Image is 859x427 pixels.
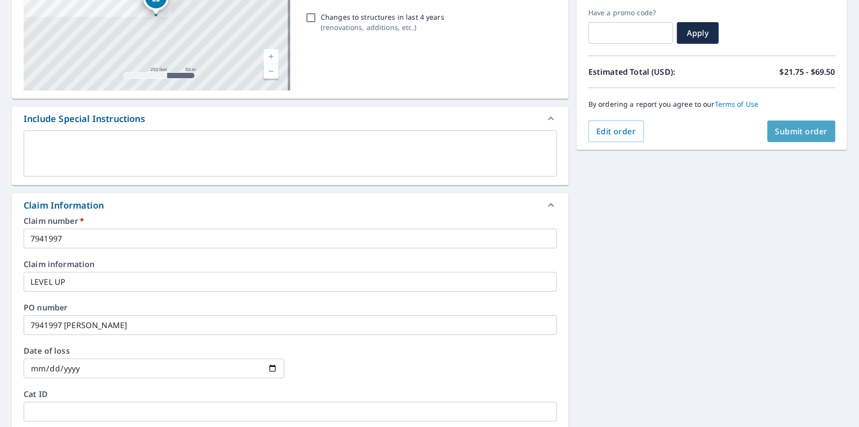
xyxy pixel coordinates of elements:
span: Edit order [596,126,636,137]
div: Include Special Instructions [12,107,569,130]
label: Claim information [24,260,557,268]
label: Claim number [24,217,557,225]
div: Claim Information [24,199,104,212]
p: Changes to structures in last 4 years [321,12,444,22]
div: Claim Information [12,193,569,217]
span: Apply [685,28,711,38]
p: ( renovations, additions, etc. ) [321,22,444,32]
p: $21.75 - $69.50 [780,66,835,78]
label: PO number [24,304,557,311]
p: By ordering a report you agree to our [588,100,835,109]
a: Terms of Use [715,99,759,109]
button: Apply [677,22,719,44]
label: Have a promo code? [588,8,673,17]
a: Current Level 17, Zoom In [264,49,278,64]
div: Include Special Instructions [24,112,145,125]
p: Estimated Total (USD): [588,66,712,78]
label: Date of loss [24,347,284,355]
button: Submit order [767,121,836,142]
a: Current Level 17, Zoom Out [264,64,278,79]
button: Edit order [588,121,644,142]
span: Submit order [775,126,828,137]
label: Cat ID [24,390,557,398]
